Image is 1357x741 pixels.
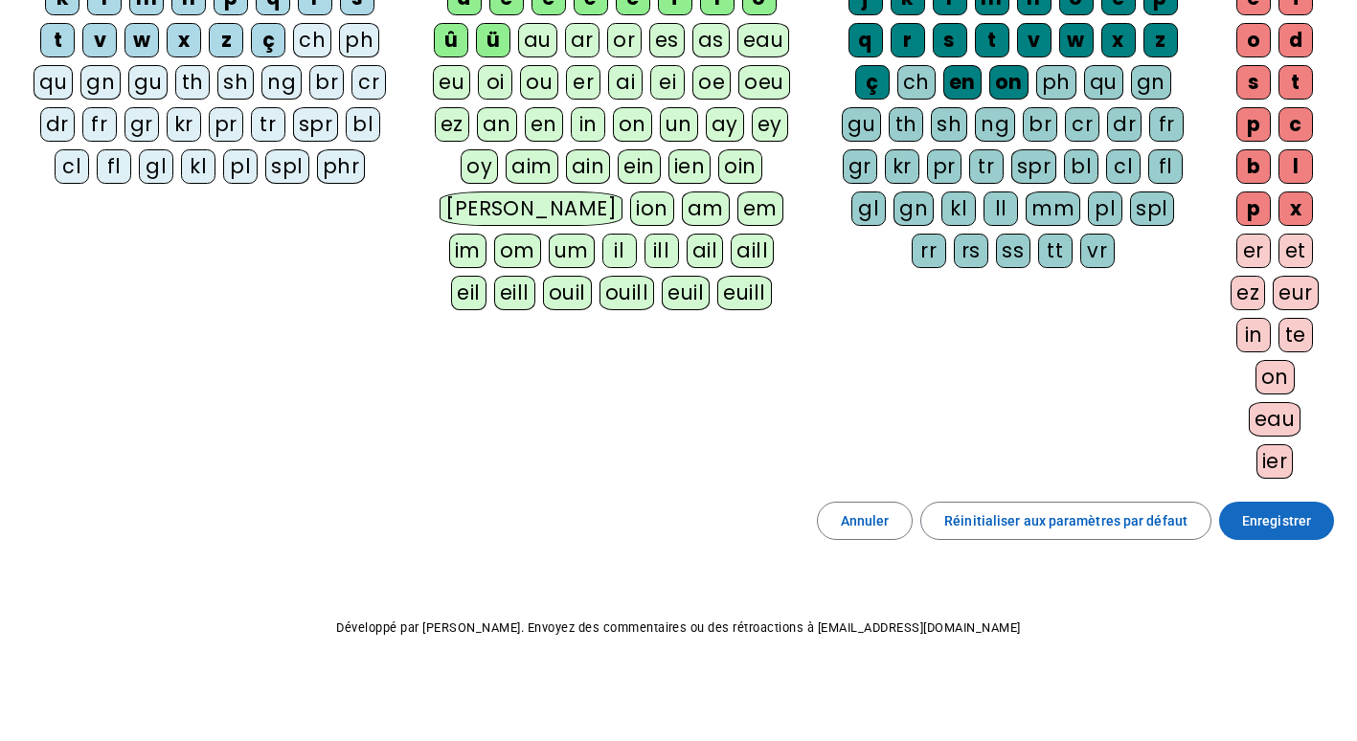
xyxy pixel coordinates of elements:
[265,149,309,184] div: spl
[855,65,890,100] div: ç
[251,23,285,57] div: ç
[1143,23,1178,57] div: z
[885,149,919,184] div: kr
[476,23,510,57] div: ü
[478,65,512,100] div: oi
[124,107,159,142] div: gr
[996,234,1030,268] div: ss
[1023,107,1057,142] div: br
[261,65,302,100] div: ng
[175,65,210,100] div: th
[931,107,967,142] div: sh
[682,191,730,226] div: am
[1278,149,1313,184] div: l
[1236,191,1271,226] div: p
[124,23,159,57] div: w
[97,149,131,184] div: fl
[80,65,121,100] div: gn
[217,65,254,100] div: sh
[433,65,470,100] div: eu
[449,234,486,268] div: im
[565,23,599,57] div: ar
[461,149,498,184] div: oy
[969,149,1004,184] div: tr
[731,234,774,268] div: aill
[518,23,557,57] div: au
[941,191,976,226] div: kl
[339,23,379,57] div: ph
[139,149,173,184] div: gl
[662,276,710,310] div: euil
[687,234,724,268] div: ail
[1219,502,1334,540] button: Enregistrer
[738,65,790,100] div: oeu
[82,23,117,57] div: v
[889,107,923,142] div: th
[566,65,600,100] div: er
[55,149,89,184] div: cl
[293,107,339,142] div: spr
[607,23,642,57] div: or
[599,276,654,310] div: ouill
[128,65,168,100] div: gu
[1107,107,1142,142] div: dr
[613,107,652,142] div: on
[1236,149,1271,184] div: b
[346,107,380,142] div: bl
[608,65,643,100] div: ai
[1149,107,1184,142] div: fr
[1011,149,1057,184] div: spr
[1038,234,1073,268] div: tt
[668,149,712,184] div: ien
[933,23,967,57] div: s
[920,502,1211,540] button: Réinitialiser aux paramètres par défaut
[1236,65,1271,100] div: s
[897,65,936,100] div: ch
[1059,23,1094,57] div: w
[737,191,783,226] div: em
[494,276,535,310] div: eill
[891,23,925,57] div: r
[520,65,558,100] div: ou
[893,191,934,226] div: gn
[1080,234,1115,268] div: vr
[989,65,1029,100] div: on
[1130,191,1174,226] div: spl
[1256,444,1294,479] div: ier
[1236,23,1271,57] div: o
[477,107,517,142] div: an
[435,107,469,142] div: ez
[912,234,946,268] div: rr
[1242,509,1311,532] span: Enregistrer
[1278,191,1313,226] div: x
[1278,107,1313,142] div: c
[1236,318,1271,352] div: in
[309,65,344,100] div: br
[841,509,890,532] span: Annuler
[692,65,731,100] div: oe
[1273,276,1319,310] div: eur
[209,107,243,142] div: pr
[618,149,661,184] div: ein
[317,149,366,184] div: phr
[181,149,215,184] div: kl
[1255,360,1295,394] div: on
[40,107,75,142] div: dr
[1065,107,1099,142] div: cr
[944,509,1187,532] span: Réinitialiser aux paramètres par défaut
[842,107,881,142] div: gu
[440,191,622,226] div: [PERSON_NAME]
[1026,191,1080,226] div: mm
[975,107,1015,142] div: ng
[1236,107,1271,142] div: p
[1249,402,1301,437] div: eau
[525,107,563,142] div: en
[15,617,1342,640] p: Développé par [PERSON_NAME]. Envoyez des commentaires ou des rétroactions à [EMAIL_ADDRESS][DOMAI...
[817,502,914,540] button: Annuler
[649,23,685,57] div: es
[843,149,877,184] div: gr
[650,65,685,100] div: ei
[602,234,637,268] div: il
[717,276,771,310] div: euill
[954,234,988,268] div: rs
